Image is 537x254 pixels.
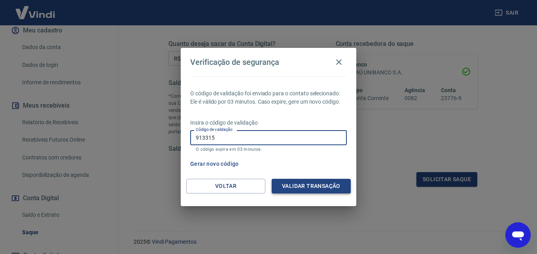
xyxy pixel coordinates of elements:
h4: Verificação de segurança [190,57,279,67]
label: Código de validação [196,127,233,133]
iframe: Botão para abrir a janela de mensagens [505,222,531,248]
p: O código de validação foi enviado para o contato selecionado. Ele é válido por 03 minutos. Caso e... [190,89,347,106]
p: Insira o código de validação [190,119,347,127]
button: Voltar [186,179,265,193]
p: O código expira em 03 minutos. [196,147,341,152]
button: Validar transação [272,179,351,193]
button: Gerar novo código [187,157,242,171]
